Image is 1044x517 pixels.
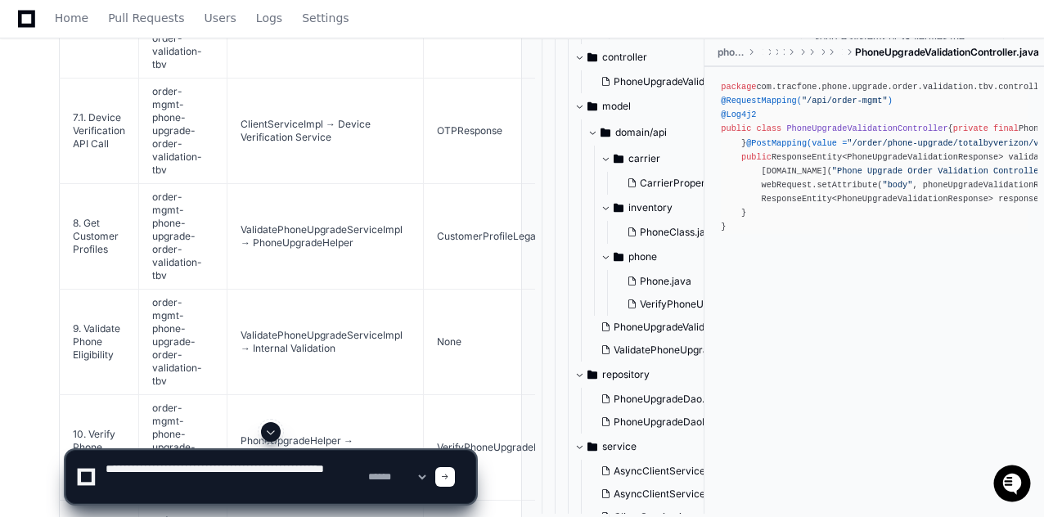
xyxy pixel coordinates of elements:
span: controller [602,51,647,64]
td: ValidatePhoneUpgradeServiceImpl → Internal Validation [227,289,424,394]
img: Tejeshwer Degala [16,203,43,229]
span: Phone.java [640,275,691,288]
span: PhoneUpgradeValidationController.java [614,75,795,88]
button: carrier [601,146,758,172]
td: order-mgmt-phone-upgrade-order-validation-tbv [139,394,227,500]
button: inventory [601,195,758,221]
button: PhoneUpgradeDaoImpl.java [594,411,735,434]
span: repository [602,368,650,381]
span: model [602,100,631,113]
button: controller [574,44,731,70]
span: • [140,218,146,232]
td: ClientServiceImpl → Device Verification Service [227,78,424,183]
span: [DATE] [150,218,183,232]
span: Pylon [163,299,198,312]
svg: Directory [587,97,597,116]
td: PhoneUpgradeHelper → PhoneUpgradeDao [227,394,424,500]
span: • [140,263,146,276]
span: ValidatePhoneUpgradeRequest.java [614,344,780,357]
span: PhoneUpgradeValidationController [786,124,947,133]
td: 9. Validate Phone Eligibility [60,289,139,394]
iframe: Open customer support [992,463,1036,507]
button: PhoneUpgradeValidationResponse.java [594,316,735,339]
span: VerifyPhoneUpgradeResultBean.java [640,298,811,311]
span: carrier [628,152,660,165]
button: CarrierProperties.java [620,172,748,195]
span: "body" [882,180,912,190]
span: public [741,152,772,162]
td: order-mgmt-phone-upgrade-order-validation-tbv [139,289,227,394]
img: 7521149027303_d2c55a7ec3fe4098c2f6_72.png [34,121,64,151]
span: phone-upgrade-order-validation-tbv [718,46,744,59]
a: Powered byPylon [115,299,198,312]
span: @Log4j2 [721,110,756,119]
span: PhoneUpgradeDao.java [614,393,724,406]
span: class [756,124,781,133]
span: package [721,82,756,92]
span: Users [205,13,236,23]
td: VerifyPhoneUpgradeResultBean [424,394,610,500]
span: PhoneClass.java [640,226,717,239]
td: OTPResponse [424,78,610,183]
span: Tejeshwer Degala [51,218,137,232]
td: None [424,289,610,394]
div: Welcome [16,65,298,91]
span: Home [55,13,88,23]
span: PhoneUpgradeValidationResponse.java [614,321,794,334]
button: repository [574,362,731,388]
svg: Directory [601,123,610,142]
div: Start new chat [74,121,268,137]
span: inventory [628,201,673,214]
button: Start new chat [278,126,298,146]
td: 10. Verify Phone Upgrade [60,394,139,500]
svg: Directory [614,247,623,267]
button: domain/api [587,119,745,146]
span: Tejeshwer Degala [51,263,137,276]
span: "/api/order-mgmt" [802,96,888,106]
button: model [574,93,731,119]
button: VerifyPhoneUpgradeResultBean.java [620,293,761,316]
button: PhoneUpgradeValidationController.java [594,70,735,93]
div: com.tracfone.phone.upgrade.order.validation.tbv.controller; com.tracfone.phone.upgrade.order.vali... [721,80,1028,234]
img: Tejeshwer Degala [16,247,43,273]
span: PhoneUpgradeDaoImpl.java [614,416,744,429]
span: Settings [302,13,349,23]
div: Past conversations [16,178,110,191]
img: PlayerZero [16,16,49,48]
span: @RequestMapping( ) [721,96,892,106]
span: final [993,124,1019,133]
svg: Directory [587,47,597,67]
td: ValidatePhoneUpgradeServiceImpl → PhoneUpgradeHelper [227,183,424,289]
button: phone [601,244,758,270]
span: CarrierProperties.java [640,177,744,190]
button: PhoneClass.java [620,221,748,244]
img: 1736555170064-99ba0984-63c1-480f-8ee9-699278ef63ed [16,121,46,151]
span: private [953,124,988,133]
td: order-mgmt-phone-upgrade-order-validation-tbv [139,78,227,183]
span: public [721,124,751,133]
span: Pull Requests [108,13,184,23]
span: PhoneUpgradeValidationController.java [855,46,1039,59]
td: CustomerProfileLegacy objects [424,183,610,289]
span: [DATE] [150,263,183,276]
svg: Directory [587,365,597,384]
td: order-mgmt-phone-upgrade-order-validation-tbv [139,183,227,289]
td: 8. Get Customer Profiles [60,183,139,289]
button: PhoneUpgradeDao.java [594,388,735,411]
span: phone [628,250,657,263]
button: Phone.java [620,270,761,293]
span: domain/api [615,126,667,139]
button: See all [254,174,298,194]
svg: Directory [614,198,623,218]
svg: Directory [614,149,623,169]
button: ValidatePhoneUpgradeRequest.java [594,339,735,362]
div: We're available if you need us! [74,137,225,151]
td: 7.1. Device Verification API Call [60,78,139,183]
span: Logs [256,13,282,23]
